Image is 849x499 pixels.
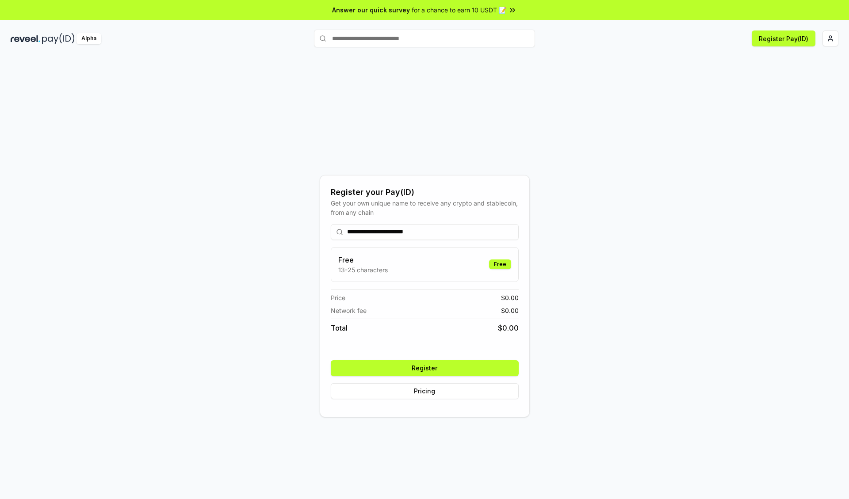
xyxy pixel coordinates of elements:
[331,383,519,399] button: Pricing
[412,5,506,15] span: for a chance to earn 10 USDT 📝
[331,360,519,376] button: Register
[331,186,519,198] div: Register your Pay(ID)
[338,255,388,265] h3: Free
[498,323,519,333] span: $ 0.00
[331,306,367,315] span: Network fee
[752,30,815,46] button: Register Pay(ID)
[42,33,75,44] img: pay_id
[501,293,519,302] span: $ 0.00
[331,198,519,217] div: Get your own unique name to receive any crypto and stablecoin, from any chain
[76,33,101,44] div: Alpha
[331,323,348,333] span: Total
[501,306,519,315] span: $ 0.00
[11,33,40,44] img: reveel_dark
[332,5,410,15] span: Answer our quick survey
[338,265,388,274] p: 13-25 characters
[331,293,345,302] span: Price
[489,259,511,269] div: Free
